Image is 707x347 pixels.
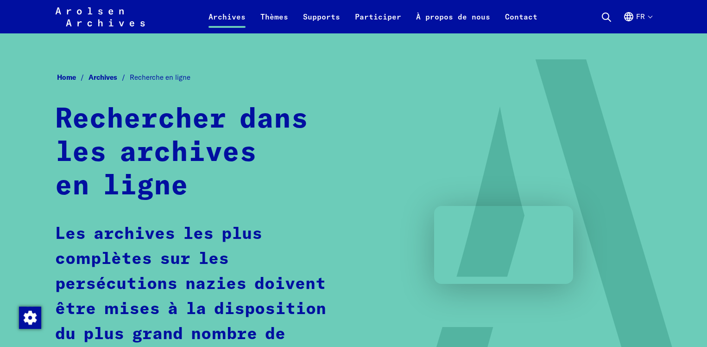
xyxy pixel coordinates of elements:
[57,73,88,82] a: Home
[130,73,190,82] span: Recherche en ligne
[623,11,652,33] button: Français, sélection de la langue
[201,11,253,33] a: Archives
[19,307,41,329] img: Modification du consentement
[347,11,409,33] a: Participer
[498,11,545,33] a: Contact
[253,11,296,33] a: Thèmes
[55,71,651,85] nav: Breadcrumb
[409,11,498,33] a: À propos de nous
[296,11,347,33] a: Supports
[201,6,545,28] nav: Principal
[88,73,130,82] a: Archives
[55,106,308,200] strong: Rechercher dans les archives en ligne
[19,306,41,328] div: Modification du consentement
